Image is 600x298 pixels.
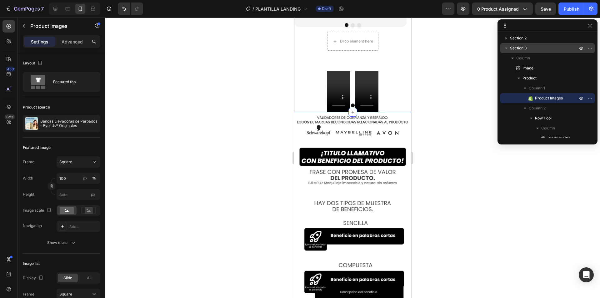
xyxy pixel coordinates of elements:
p: Advanced [62,38,83,45]
button: 0 product assigned [472,3,533,15]
span: Column [516,55,530,61]
div: Add... [69,224,99,230]
button: Square [57,156,100,168]
input: px [57,189,100,200]
p: Settings [31,38,48,45]
div: Display [23,274,45,282]
div: px [83,175,87,181]
input: px% [57,173,100,184]
div: Image scale [23,206,53,215]
div: Layout [23,59,44,68]
span: Product Images [535,95,563,101]
p: 7 [41,5,44,13]
span: All [87,275,92,281]
span: Column 2 [529,105,546,111]
button: % [82,174,89,182]
label: Height [23,192,34,197]
span: Product Title [547,135,570,141]
button: px [90,174,98,182]
span: Square [59,291,72,297]
span: Column [541,125,555,131]
div: Product source [23,104,50,110]
div: Navigation [23,223,42,229]
div: Featured image [23,145,51,150]
button: Publish [558,3,585,15]
div: Publish [564,6,579,12]
label: Width [23,175,33,181]
div: Undo/Redo [118,3,143,15]
span: Draft [322,6,331,12]
span: / [252,6,254,12]
button: 7 [2,3,47,15]
div: Beta [5,114,15,119]
div: 450 [6,67,15,72]
div: Show more [47,240,76,246]
span: 0 product assigned [477,6,519,12]
label: Frame [23,291,34,297]
p: Bandas Elevadoras de Parpados - Eyelids® Originales [40,119,98,128]
span: Section 2 [510,35,527,41]
span: Square [59,159,72,165]
span: Product [522,75,537,81]
div: Open Intercom Messenger [579,267,594,282]
span: Row 1 col [535,115,552,121]
img: product feature img [25,117,38,130]
iframe: Design area [294,18,411,298]
button: Show more [23,237,100,248]
button: Save [535,3,556,15]
div: Image list [23,261,40,266]
span: Save [541,6,551,12]
span: px [91,192,95,197]
div: % [92,175,96,181]
label: Frame [23,159,34,165]
span: Column 1 [529,85,545,91]
span: Section 3 [510,45,527,51]
span: Image [522,65,533,71]
div: Featured top [53,75,91,89]
span: PLANTILLA LANDING [255,6,301,12]
p: Product Images [30,22,83,30]
span: Slide [63,275,72,281]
